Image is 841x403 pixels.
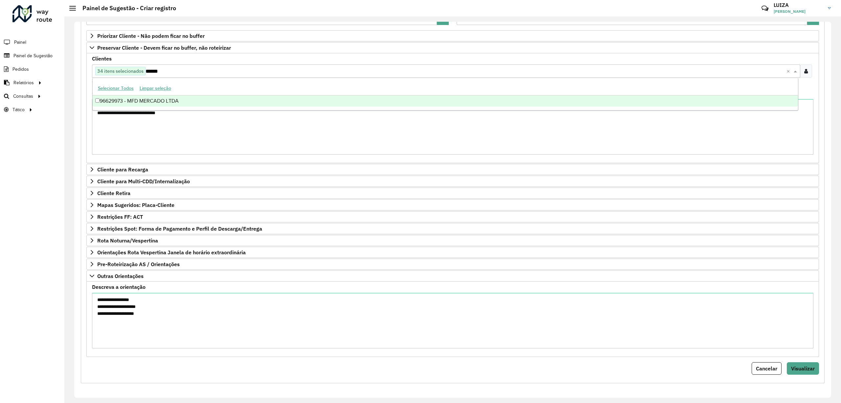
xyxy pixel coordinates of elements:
span: 34 itens selecionados [96,67,145,75]
span: Pre-Roteirização AS / Orientações [97,262,180,267]
a: Rota Noturna/Vespertina [86,235,819,246]
a: Cliente para Recarga [86,164,819,175]
span: Restrições FF: ACT [97,214,143,219]
span: Clear all [786,67,792,75]
h2: Painel de Sugestão - Criar registro [76,5,176,12]
button: Selecionar Todos [95,83,137,93]
a: Contato Rápido [758,1,772,15]
div: Preservar Cliente - Devem ficar no buffer, não roteirizar [86,53,819,163]
a: Restrições FF: ACT [86,211,819,222]
span: Cliente Retira [97,190,130,196]
span: Painel de Sugestão [13,52,53,59]
label: Clientes [92,55,112,63]
div: 96629973 - MFD MERCADO LTDA [93,95,798,107]
button: Visualizar [787,362,819,375]
span: Relatórios [13,79,34,86]
a: Cliente para Multi-CDD/Internalização [86,176,819,187]
span: Outras Orientações [97,273,144,279]
span: Restrições Spot: Forma de Pagamento e Perfil de Descarga/Entrega [97,226,262,231]
h3: LUIZA [774,2,823,8]
span: Rota Noturna/Vespertina [97,238,158,243]
span: Preservar Cliente - Devem ficar no buffer, não roteirizar [97,45,231,50]
span: Priorizar Cliente - Não podem ficar no buffer [97,33,205,38]
span: Visualizar [791,365,815,372]
a: Priorizar Cliente - Não podem ficar no buffer [86,30,819,41]
a: Pre-Roteirização AS / Orientações [86,259,819,270]
button: Limpar seleção [137,83,174,93]
span: Cancelar [756,365,777,372]
span: Cliente para Recarga [97,167,148,172]
span: Cliente para Multi-CDD/Internalização [97,179,190,184]
a: Preservar Cliente - Devem ficar no buffer, não roteirizar [86,42,819,53]
a: Outras Orientações [86,270,819,282]
span: Pedidos [12,66,29,73]
a: Restrições Spot: Forma de Pagamento e Perfil de Descarga/Entrega [86,223,819,234]
span: Consultas [13,93,33,100]
button: Cancelar [752,362,782,375]
span: Orientações Rota Vespertina Janela de horário extraordinária [97,250,246,255]
ng-dropdown-panel: Options list [92,78,798,111]
span: [PERSON_NAME] [774,9,823,14]
label: Descreva a orientação [92,283,146,291]
a: Orientações Rota Vespertina Janela de horário extraordinária [86,247,819,258]
a: Cliente Retira [86,188,819,199]
div: Outras Orientações [86,282,819,357]
span: Painel [14,39,26,46]
span: Tático [12,106,25,113]
span: Mapas Sugeridos: Placa-Cliente [97,202,174,208]
a: Mapas Sugeridos: Placa-Cliente [86,199,819,211]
